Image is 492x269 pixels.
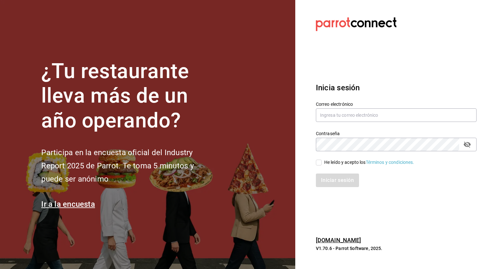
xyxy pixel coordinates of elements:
a: Términos y condiciones. [366,160,414,165]
button: passwordField [462,139,473,150]
h2: Participa en la encuesta oficial del Industry Report 2025 de Parrot. Te toma 5 minutos y puede se... [41,146,215,185]
input: Ingresa tu correo electrónico [316,108,477,122]
a: Ir a la encuesta [41,200,95,209]
h3: Inicia sesión [316,82,477,94]
h1: ¿Tu restaurante lleva más de un año operando? [41,59,215,133]
label: Contraseña [316,131,477,135]
div: He leído y acepto los [324,159,414,166]
a: [DOMAIN_NAME] [316,237,361,244]
p: V1.70.6 - Parrot Software, 2025. [316,245,477,252]
label: Correo electrónico [316,102,477,106]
